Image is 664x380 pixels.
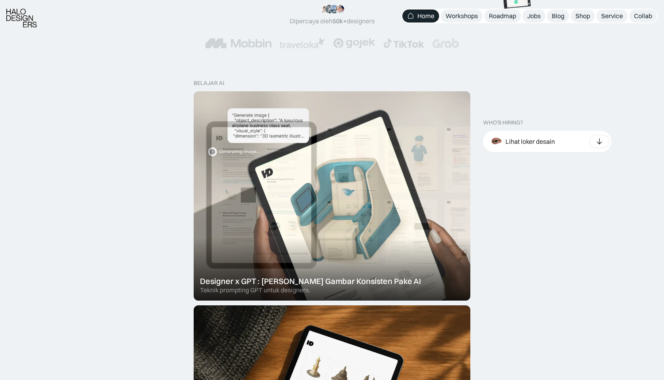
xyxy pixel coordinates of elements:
[441,9,483,23] a: Workshops
[194,91,470,301] a: Designer x GPT : [PERSON_NAME] Gambar Konsisten Pake AITeknik prompting GPT untuk designers.
[194,80,224,87] div: belajar ai
[489,12,516,20] div: Roadmap
[601,12,623,20] div: Service
[332,17,347,25] span: 50k+
[483,119,523,126] div: WHO’S HIRING?
[547,9,569,23] a: Blog
[527,12,541,20] div: Jobs
[552,12,564,20] div: Blog
[506,137,555,146] div: Lihat loker desain
[484,9,521,23] a: Roadmap
[634,12,652,20] div: Collab
[445,12,478,20] div: Workshops
[402,9,439,23] a: Home
[290,17,375,25] div: Dipercaya oleh designers
[629,9,657,23] a: Collab
[596,9,628,23] a: Service
[571,9,595,23] a: Shop
[575,12,590,20] div: Shop
[523,9,545,23] a: Jobs
[417,12,434,20] div: Home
